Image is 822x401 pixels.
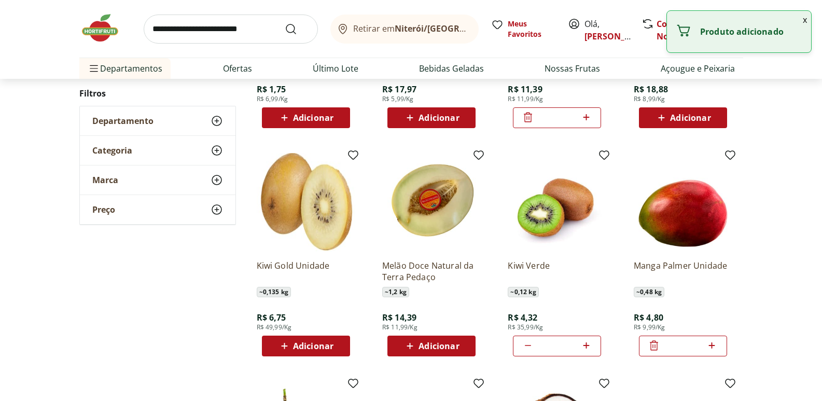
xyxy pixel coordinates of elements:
span: ~ 1,2 kg [382,287,409,297]
span: ~ 0,48 kg [634,287,664,297]
img: Hortifruti [79,12,131,44]
span: R$ 14,39 [382,312,416,323]
a: Nossas Frutas [545,62,600,75]
button: Preço [80,195,235,224]
span: Meus Favoritos [508,19,555,39]
button: Marca [80,165,235,195]
button: Retirar emNiterói/[GEOGRAPHIC_DATA] [330,15,479,44]
span: R$ 9,99/Kg [634,323,665,331]
span: Adicionar [419,114,459,122]
button: Menu [88,56,100,81]
button: Fechar notificação [799,11,811,29]
span: Olá, [584,18,631,43]
span: R$ 1,75 [257,84,286,95]
span: R$ 18,88 [634,84,668,95]
span: R$ 8,99/Kg [634,95,665,103]
span: ~ 0,12 kg [508,287,538,297]
img: Kiwi Gold Unidade [257,153,355,252]
span: R$ 11,39 [508,84,542,95]
img: Melão Doce Natural da Terra Pedaço [382,153,481,252]
button: Submit Search [285,23,310,35]
button: Adicionar [262,107,350,128]
button: Adicionar [387,107,476,128]
a: Manga Palmer Unidade [634,260,732,283]
a: [PERSON_NAME] [584,31,652,42]
button: Adicionar [639,107,727,128]
a: Kiwi Verde [508,260,606,283]
a: Bebidas Geladas [419,62,484,75]
a: Kiwi Gold Unidade [257,260,355,283]
span: R$ 4,32 [508,312,537,323]
span: R$ 6,75 [257,312,286,323]
h2: Filtros [79,83,236,104]
span: R$ 5,99/Kg [382,95,414,103]
span: R$ 49,99/Kg [257,323,292,331]
p: Produto adicionado [700,26,803,37]
span: R$ 4,80 [634,312,663,323]
a: Melão Doce Natural da Terra Pedaço [382,260,481,283]
span: Departamentos [88,56,162,81]
a: Último Lote [313,62,358,75]
span: R$ 11,99/Kg [508,95,543,103]
a: Ofertas [223,62,252,75]
span: R$ 35,99/Kg [508,323,543,331]
span: Categoria [92,145,132,156]
span: R$ 6,99/Kg [257,95,288,103]
img: Kiwi Verde [508,153,606,252]
a: Meus Favoritos [491,19,555,39]
input: search [144,15,318,44]
button: Categoria [80,136,235,165]
span: Adicionar [293,342,333,350]
button: Adicionar [387,336,476,356]
span: Adicionar [419,342,459,350]
span: R$ 11,99/Kg [382,323,417,331]
span: Marca [92,175,118,185]
img: Manga Palmer Unidade [634,153,732,252]
span: Adicionar [670,114,710,122]
a: Comprar Novamente [657,18,705,42]
span: Preço [92,204,115,215]
span: Departamento [92,116,154,126]
button: Departamento [80,106,235,135]
span: Adicionar [293,114,333,122]
b: Niterói/[GEOGRAPHIC_DATA] [395,23,513,34]
button: Adicionar [262,336,350,356]
span: R$ 17,97 [382,84,416,95]
span: ~ 0,135 kg [257,287,291,297]
span: Retirar em [353,24,468,33]
a: Açougue e Peixaria [661,62,735,75]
